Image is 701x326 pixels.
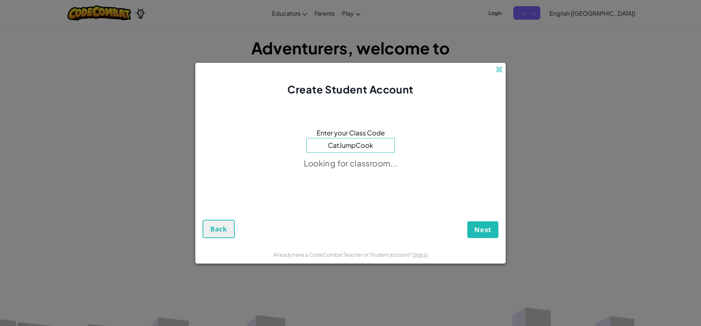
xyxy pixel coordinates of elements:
[304,158,398,168] p: Looking for classroom...
[210,225,227,233] span: Back
[467,221,498,238] button: Next
[413,251,428,258] a: Sign in
[317,127,385,138] span: Enter your Class Code
[287,83,413,96] span: Create Student Account
[203,220,235,238] button: Back
[273,251,413,258] span: Already have a CodeCombat Teacher or Student account?
[474,225,491,234] span: Next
